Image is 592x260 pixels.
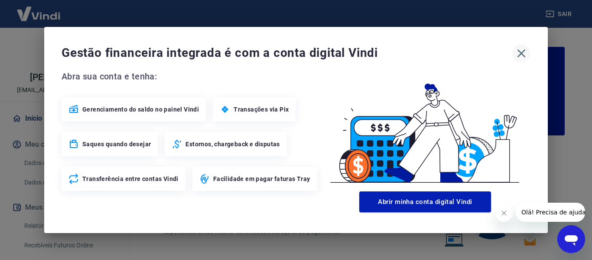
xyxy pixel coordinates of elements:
[320,69,530,188] img: Good Billing
[516,203,585,222] iframe: Mensagem da empresa
[82,174,179,183] span: Transferência entre contas Vindi
[557,225,585,253] iframe: Botão para abrir a janela de mensagens
[62,69,320,83] span: Abra sua conta e tenha:
[82,105,199,114] span: Gerenciamento do saldo no painel Vindi
[234,105,289,114] span: Transações via Pix
[82,140,151,148] span: Saques quando desejar
[5,6,73,13] span: Olá! Precisa de ajuda?
[495,204,513,222] iframe: Fechar mensagem
[213,174,310,183] span: Facilidade em pagar faturas Tray
[62,44,512,62] span: Gestão financeira integrada é com a conta digital Vindi
[185,140,280,148] span: Estornos, chargeback e disputas
[359,191,491,212] button: Abrir minha conta digital Vindi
